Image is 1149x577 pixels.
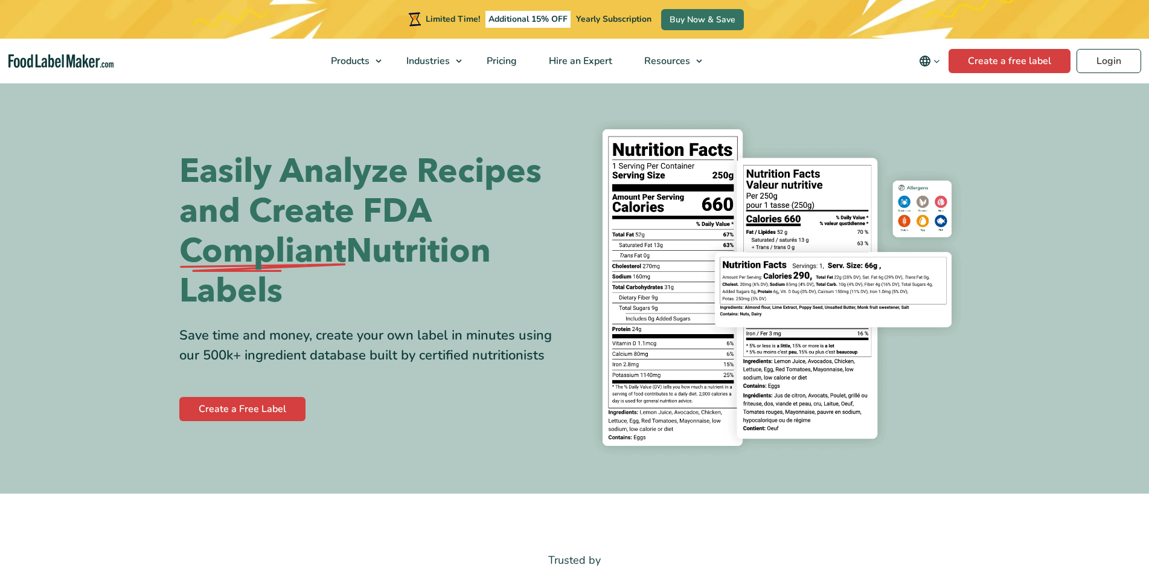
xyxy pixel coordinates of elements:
[179,552,970,569] p: Trusted by
[327,54,371,68] span: Products
[545,54,613,68] span: Hire an Expert
[179,326,566,366] div: Save time and money, create your own label in minutes using our 500k+ ingredient database built b...
[426,13,480,25] span: Limited Time!
[641,54,691,68] span: Resources
[8,54,114,68] a: Food Label Maker homepage
[179,231,346,271] span: Compliant
[471,39,530,83] a: Pricing
[911,49,949,73] button: Change language
[403,54,451,68] span: Industries
[315,39,388,83] a: Products
[533,39,626,83] a: Hire an Expert
[949,49,1071,73] a: Create a free label
[391,39,468,83] a: Industries
[485,11,571,28] span: Additional 15% OFF
[661,9,744,30] a: Buy Now & Save
[483,54,518,68] span: Pricing
[179,397,306,421] a: Create a Free Label
[1077,49,1141,73] a: Login
[629,39,708,83] a: Resources
[576,13,651,25] span: Yearly Subscription
[179,152,566,311] h1: Easily Analyze Recipes and Create FDA Nutrition Labels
